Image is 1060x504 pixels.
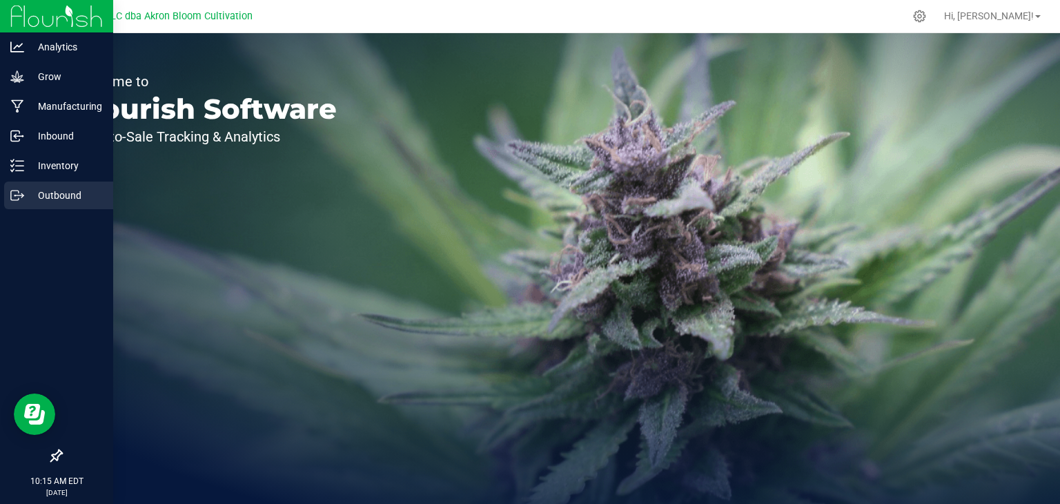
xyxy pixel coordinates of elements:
[75,130,337,144] p: Seed-to-Sale Tracking & Analytics
[75,95,337,123] p: Flourish Software
[6,487,107,498] p: [DATE]
[10,159,24,173] inline-svg: Inventory
[40,10,253,22] span: Akron Bloom , LLC dba Akron Bloom Cultivation
[10,188,24,202] inline-svg: Outbound
[24,187,107,204] p: Outbound
[944,10,1034,21] span: Hi, [PERSON_NAME]!
[10,129,24,143] inline-svg: Inbound
[75,75,337,88] p: Welcome to
[10,99,24,113] inline-svg: Manufacturing
[24,157,107,174] p: Inventory
[24,68,107,85] p: Grow
[10,40,24,54] inline-svg: Analytics
[10,70,24,84] inline-svg: Grow
[6,475,107,487] p: 10:15 AM EDT
[24,39,107,55] p: Analytics
[14,394,55,435] iframe: Resource center
[911,10,928,23] div: Manage settings
[24,98,107,115] p: Manufacturing
[24,128,107,144] p: Inbound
